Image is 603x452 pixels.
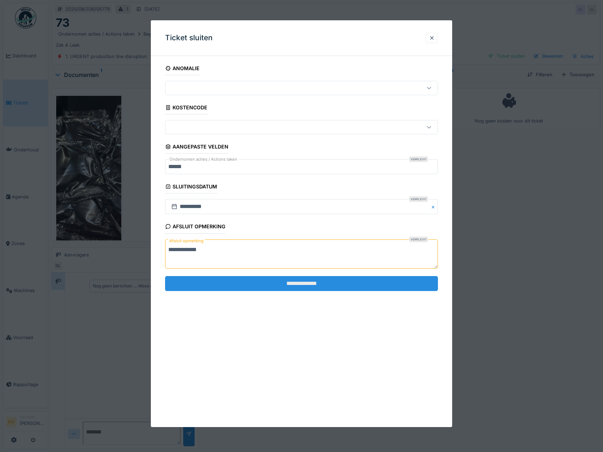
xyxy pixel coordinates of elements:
label: Ondernomen acties / Actions taken [168,156,239,162]
label: Afsluit opmerking [168,237,205,245]
div: Verplicht [409,237,428,242]
div: Sluitingsdatum [165,181,217,193]
div: Anomalie [165,63,200,75]
div: Afsluit opmerking [165,222,226,234]
button: Close [430,199,438,214]
h3: Ticket sluiten [165,33,213,42]
div: Kostencode [165,102,208,114]
div: Verplicht [409,197,428,202]
div: Aangepaste velden [165,141,229,154]
div: Verplicht [409,156,428,162]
